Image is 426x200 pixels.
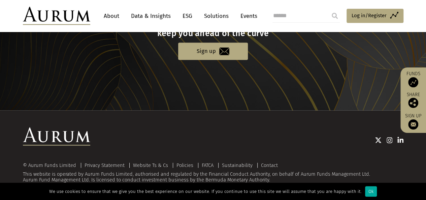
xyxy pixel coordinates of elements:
a: Sustainability [222,162,253,168]
a: Contact [261,162,278,168]
a: Sign up [404,113,423,130]
a: Funds [404,71,423,87]
a: ESG [179,10,196,22]
img: Instagram icon [387,137,393,144]
img: Aurum Logo [23,127,90,146]
a: Log in/Register [347,9,403,23]
a: Website Ts & Cs [133,162,168,168]
img: Twitter icon [375,137,382,144]
img: Linkedin icon [397,137,403,144]
a: Sign up [178,43,248,60]
img: Share this post [408,98,418,108]
a: Data & Insights [128,10,174,22]
img: Aurum [23,7,90,25]
a: About [100,10,123,22]
span: Log in/Register [352,11,387,20]
a: FATCA [202,162,214,168]
img: Access Funds [408,77,418,87]
a: Solutions [201,10,232,22]
div: Share [404,92,423,108]
input: Submit [328,9,341,23]
img: Sign up to our newsletter [408,119,418,130]
div: Ok [365,186,377,197]
a: Events [237,10,257,22]
a: Privacy Statement [85,162,125,168]
a: Policies [176,162,193,168]
div: © Aurum Funds Limited [23,163,79,168]
div: This website is operated by Aurum Funds Limited, authorised and regulated by the Financial Conduc... [23,163,403,183]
